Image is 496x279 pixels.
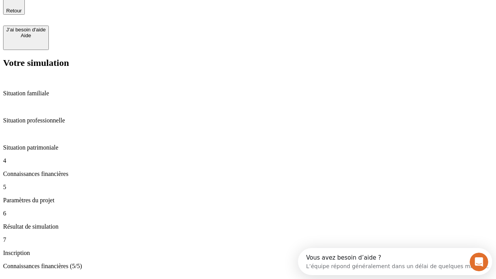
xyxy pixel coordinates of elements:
p: Paramètres du projet [3,197,493,204]
p: 6 [3,210,493,217]
div: Vous avez besoin d’aide ? [8,7,191,13]
p: Situation familiale [3,90,493,97]
h2: Votre simulation [3,58,493,68]
button: J’ai besoin d'aideAide [3,26,49,50]
div: J’ai besoin d'aide [6,27,46,33]
div: L’équipe répond généralement dans un délai de quelques minutes. [8,13,191,21]
p: Résultat de simulation [3,223,493,230]
p: Connaissances financières [3,170,493,177]
p: 4 [3,157,493,164]
p: Situation patrimoniale [3,144,493,151]
span: Retour [6,8,22,14]
p: Connaissances financières (5/5) [3,263,493,270]
p: 5 [3,184,493,191]
div: Aide [6,33,46,38]
p: 7 [3,236,493,243]
p: Situation professionnelle [3,117,493,124]
p: Inscription [3,250,493,257]
iframe: Intercom live chat discovery launcher [298,248,492,275]
iframe: Intercom live chat [470,253,488,271]
div: Ouvrir le Messenger Intercom [3,3,214,24]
